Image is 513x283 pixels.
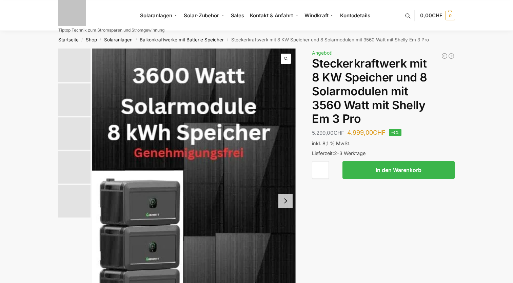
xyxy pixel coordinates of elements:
[334,130,344,136] span: CHF
[441,53,448,59] a: 900/600 mit 2,2 kWh Marstek Speicher
[373,129,386,136] span: CHF
[342,161,455,179] button: In den Warenkorb
[58,185,91,218] img: Noah_Growatt_2000
[140,37,224,42] a: Balkonkraftwerke mit Batterie Speicher
[420,5,455,26] a: 0,00CHF 0
[181,0,228,31] a: Solar-Zubehör
[228,0,247,31] a: Sales
[58,28,164,32] p: Tiptop Technik zum Stromsparen und Stromgewinnung
[58,37,79,42] a: Startseite
[133,37,140,43] span: /
[446,11,455,20] span: 0
[420,12,442,19] span: 0,00
[58,151,91,184] img: growatt-noah2000-lifepo4-batteriemodul-2048wh-speicher-fuer-balkonkraftwerk
[340,12,370,19] span: Kontodetails
[231,12,244,19] span: Sales
[247,0,302,31] a: Kontakt & Anfahrt
[448,53,455,59] a: Steckerkraftwerk mit 8 KW Speicher und 8 Solarmodulen mit 3600 Watt
[104,37,133,42] a: Solaranlagen
[312,140,351,146] span: inkl. 8,1 % MwSt.
[58,49,91,82] img: 8kw-3600-watt-Collage.jpg
[337,0,373,31] a: Kontodetails
[86,37,97,42] a: Shop
[58,83,91,116] img: solakon-balkonkraftwerk-890-800w-2-x-445wp-module-growatt-neo-800m-x-growatt-noah-2000-schuko-kab...
[58,117,91,150] img: Growatt-NOAH-2000-flexible-erweiterung
[312,130,344,136] bdi: 5.299,00
[250,12,293,19] span: Kontakt & Anfahrt
[432,12,442,19] span: CHF
[312,161,329,179] input: Produktmenge
[304,12,328,19] span: Windkraft
[347,129,386,136] bdi: 4.999,00
[79,37,86,43] span: /
[312,57,455,126] h1: Steckerkraftwerk mit 8 KW Speicher und 8 Solarmodulen mit 3560 Watt mit Shelly Em 3 Pro
[302,0,337,31] a: Windkraft
[97,37,104,43] span: /
[389,129,401,136] span: -6%
[312,150,366,156] span: Lieferzeit:
[46,31,467,49] nav: Breadcrumb
[184,12,219,19] span: Solar-Zubehör
[140,12,172,19] span: Solaranlagen
[334,150,366,156] span: 2-3 Werktage
[278,194,293,208] button: Next slide
[224,37,231,43] span: /
[312,50,333,56] span: Angebot!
